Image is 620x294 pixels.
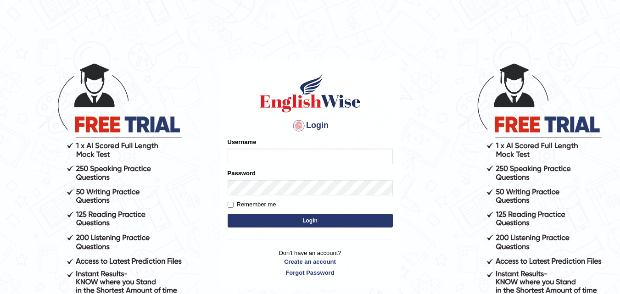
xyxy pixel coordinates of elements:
[228,268,393,277] a: Forgot Password
[228,202,234,208] input: Remember me
[228,214,393,227] button: Login
[228,249,393,277] p: Don't have an account?
[258,72,363,114] img: Logo of English Wise sign in for intelligent practice with AI
[228,169,256,178] label: Password
[228,118,393,133] h4: Login
[228,200,276,209] label: Remember me
[228,138,257,146] label: Username
[228,257,393,266] a: Create an account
